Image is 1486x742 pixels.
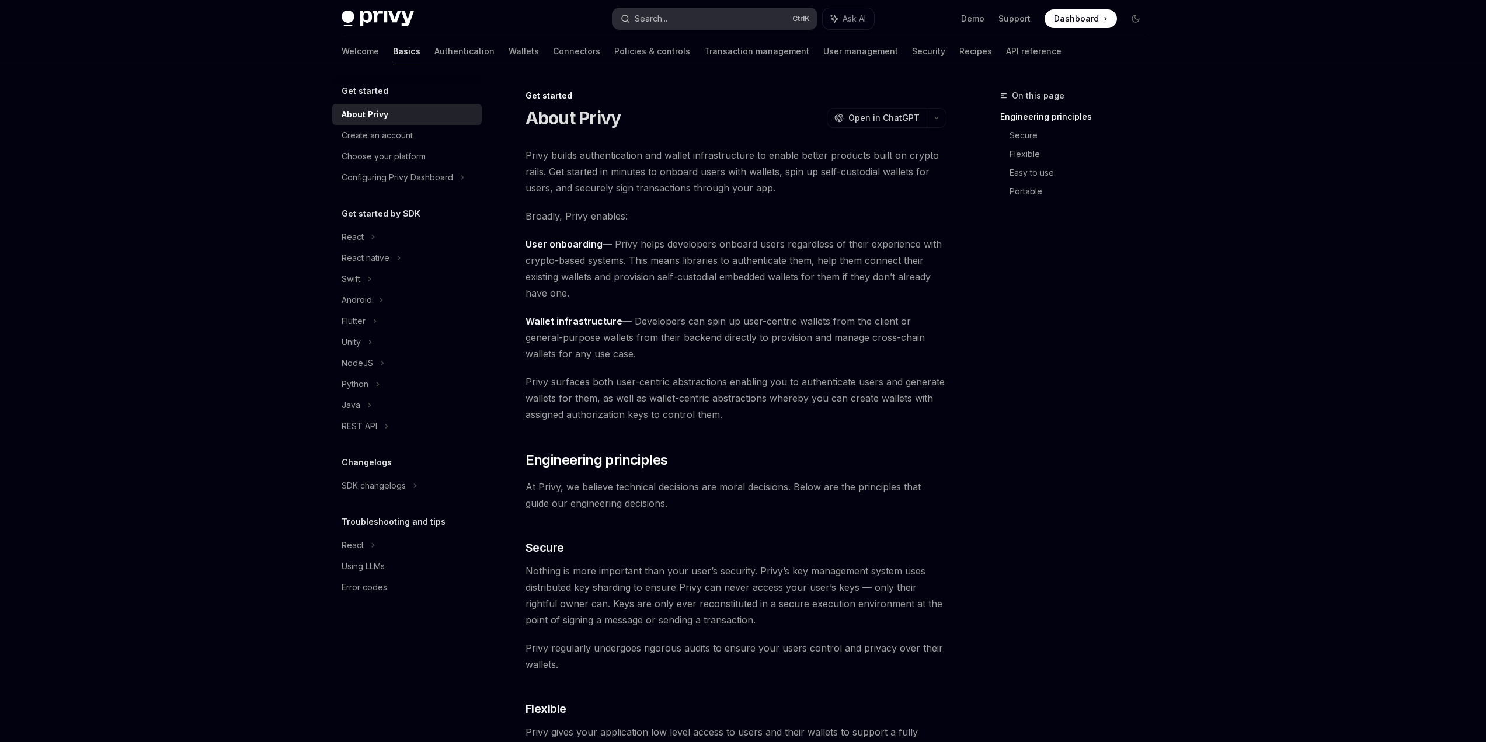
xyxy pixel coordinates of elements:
[342,377,368,391] div: Python
[704,37,809,65] a: Transaction management
[526,374,946,423] span: Privy surfaces both user-centric abstractions enabling you to authenticate users and generate wal...
[342,538,364,552] div: React
[342,515,446,529] h5: Troubleshooting and tips
[332,556,482,577] a: Using LLMs
[393,37,420,65] a: Basics
[961,13,984,25] a: Demo
[342,37,379,65] a: Welcome
[792,14,810,23] span: Ctrl K
[823,8,874,29] button: Ask AI
[332,104,482,125] a: About Privy
[1006,37,1062,65] a: API reference
[526,107,621,128] h1: About Privy
[342,314,366,328] div: Flutter
[342,419,377,433] div: REST API
[1010,163,1154,182] a: Easy to use
[509,37,539,65] a: Wallets
[614,37,690,65] a: Policies & controls
[843,13,866,25] span: Ask AI
[823,37,898,65] a: User management
[827,108,927,128] button: Open in ChatGPT
[342,170,453,184] div: Configuring Privy Dashboard
[342,149,426,163] div: Choose your platform
[526,90,946,102] div: Get started
[1000,107,1154,126] a: Engineering principles
[342,272,360,286] div: Swift
[342,207,420,221] h5: Get started by SDK
[342,230,364,244] div: React
[553,37,600,65] a: Connectors
[1045,9,1117,28] a: Dashboard
[526,236,946,301] span: — Privy helps developers onboard users regardless of their experience with crypto-based systems. ...
[959,37,992,65] a: Recipes
[342,455,392,469] h5: Changelogs
[342,479,406,493] div: SDK changelogs
[526,313,946,362] span: — Developers can spin up user-centric wallets from the client or general-purpose wallets from the...
[342,335,361,349] div: Unity
[1010,145,1154,163] a: Flexible
[342,11,414,27] img: dark logo
[342,398,360,412] div: Java
[332,146,482,167] a: Choose your platform
[526,238,603,250] strong: User onboarding
[342,580,387,594] div: Error codes
[1010,182,1154,201] a: Portable
[342,251,389,265] div: React native
[526,451,668,469] span: Engineering principles
[912,37,945,65] a: Security
[1010,126,1154,145] a: Secure
[998,13,1031,25] a: Support
[526,479,946,511] span: At Privy, we believe technical decisions are moral decisions. Below are the principles that guide...
[635,12,667,26] div: Search...
[342,128,413,142] div: Create an account
[526,147,946,196] span: Privy builds authentication and wallet infrastructure to enable better products built on crypto r...
[434,37,495,65] a: Authentication
[342,107,388,121] div: About Privy
[332,577,482,598] a: Error codes
[1054,13,1099,25] span: Dashboard
[526,701,566,717] span: Flexible
[342,559,385,573] div: Using LLMs
[1126,9,1145,28] button: Toggle dark mode
[342,356,373,370] div: NodeJS
[526,315,622,327] strong: Wallet infrastructure
[1012,89,1064,103] span: On this page
[613,8,817,29] button: Search...CtrlK
[342,293,372,307] div: Android
[342,84,388,98] h5: Get started
[848,112,920,124] span: Open in ChatGPT
[332,125,482,146] a: Create an account
[526,563,946,628] span: Nothing is more important than your user’s security. Privy’s key management system uses distribut...
[526,640,946,673] span: Privy regularly undergoes rigorous audits to ensure your users control and privacy over their wal...
[526,208,946,224] span: Broadly, Privy enables:
[526,539,564,556] span: Secure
